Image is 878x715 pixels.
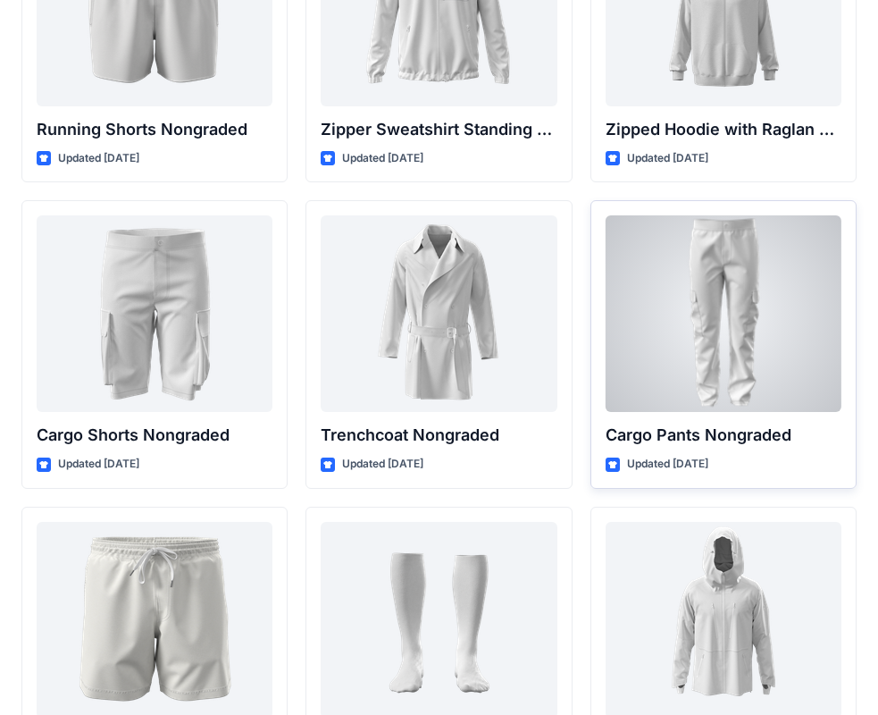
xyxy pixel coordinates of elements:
p: Zipper Sweatshirt Standing Collar Nongraded [321,117,556,142]
p: Cargo Shorts Nongraded [37,423,272,448]
p: Updated [DATE] [627,455,708,474]
a: Cargo Pants Nongraded [606,215,841,412]
p: Updated [DATE] [58,149,139,168]
p: Updated [DATE] [342,455,423,474]
p: Running Shorts Nongraded [37,117,272,142]
p: Updated [DATE] [342,149,423,168]
p: Updated [DATE] [58,455,139,474]
p: Zipped Hoodie with Raglan Sleeve Nongraded [606,117,841,142]
a: Trenchcoat Nongraded [321,215,556,412]
p: Updated [DATE] [627,149,708,168]
p: Trenchcoat Nongraded [321,423,556,448]
p: Cargo Pants Nongraded [606,423,841,448]
a: Cargo Shorts Nongraded [37,215,272,412]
